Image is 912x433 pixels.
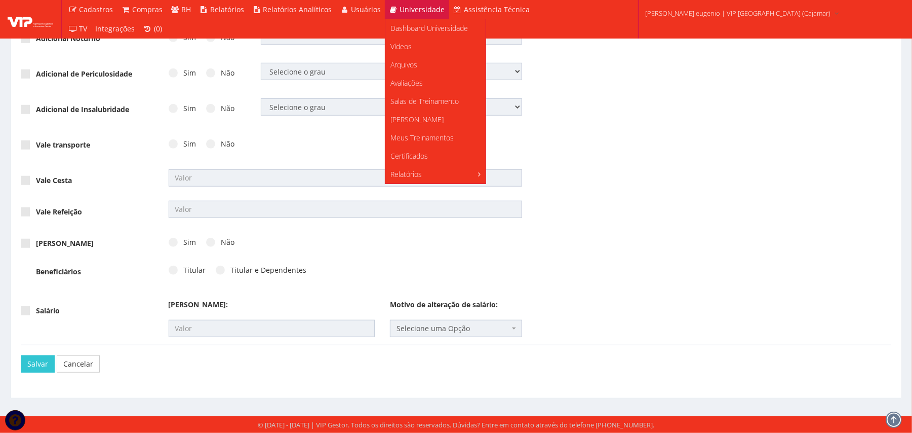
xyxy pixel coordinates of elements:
[210,5,244,14] span: Relatórios
[92,19,139,39] a: Integrações
[385,38,486,56] a: Vídeos
[390,115,444,124] span: [PERSON_NAME]
[21,355,55,373] button: Salvar
[390,96,459,106] span: Salas de Treinamento
[21,140,90,150] label: Vale transporte
[80,5,113,14] span: Cadastros
[169,103,196,114] label: Sim
[396,323,510,334] span: Selecione uma Opção
[21,104,129,115] label: Adicional de Insalubridade
[206,103,235,114] label: Não
[132,5,163,14] span: Compras
[169,169,523,187] input: Valor
[206,237,235,247] label: Não
[390,300,498,309] strong: Motivo de alteração de salário:
[385,92,486,111] a: Salas de Treinamento
[351,5,381,14] span: Usuários
[385,129,486,147] a: Meus Treinamentos
[169,320,375,337] input: Valor
[169,201,523,218] input: Valor
[57,355,100,373] a: Cancelar
[169,237,196,247] label: Sim
[21,238,94,248] label: [PERSON_NAME]
[464,5,530,14] span: Assistência Técnica
[390,320,523,337] span: Selecione uma Opção
[390,78,423,88] span: Avaliações
[206,68,235,78] label: Não
[385,165,486,184] a: Relatórios
[385,56,486,74] a: Arquivos
[390,42,412,51] span: Vídeos
[169,265,206,275] label: Titular
[390,23,468,33] span: Dashboard Universidade
[96,24,135,33] span: Integrações
[21,69,132,79] label: Adicional de Periculosidade
[645,8,830,18] span: [PERSON_NAME].eugenio | VIP [GEOGRAPHIC_DATA] (Cajamar)
[385,111,486,129] a: [PERSON_NAME]
[390,151,428,161] span: Certificados
[385,19,486,38] a: Dashboard Universidade
[21,267,81,277] label: Beneficiários
[21,207,82,217] label: Vale Refeição
[385,147,486,165] a: Certificados
[154,24,162,33] span: (0)
[169,139,196,149] label: Sim
[8,12,53,27] img: logo
[390,60,417,69] span: Arquivos
[390,169,422,179] span: Relatórios
[216,265,307,275] label: Titular e Dependentes
[258,420,654,430] div: © [DATE] - [DATE] | VIP Gestor. Todos os direitos são reservados. Dúvidas? Entre em contato atrav...
[21,306,60,316] label: Salário
[206,139,235,149] label: Não
[21,175,72,186] label: Vale Cesta
[385,74,486,92] a: Avaliações
[80,24,88,33] span: TV
[139,19,167,39] a: (0)
[169,300,228,309] strong: [PERSON_NAME]:
[169,68,196,78] label: Sim
[400,5,445,14] span: Universidade
[64,19,92,39] a: TV
[390,133,454,142] span: Meus Treinamentos
[182,5,191,14] span: RH
[263,5,332,14] span: Relatórios Analíticos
